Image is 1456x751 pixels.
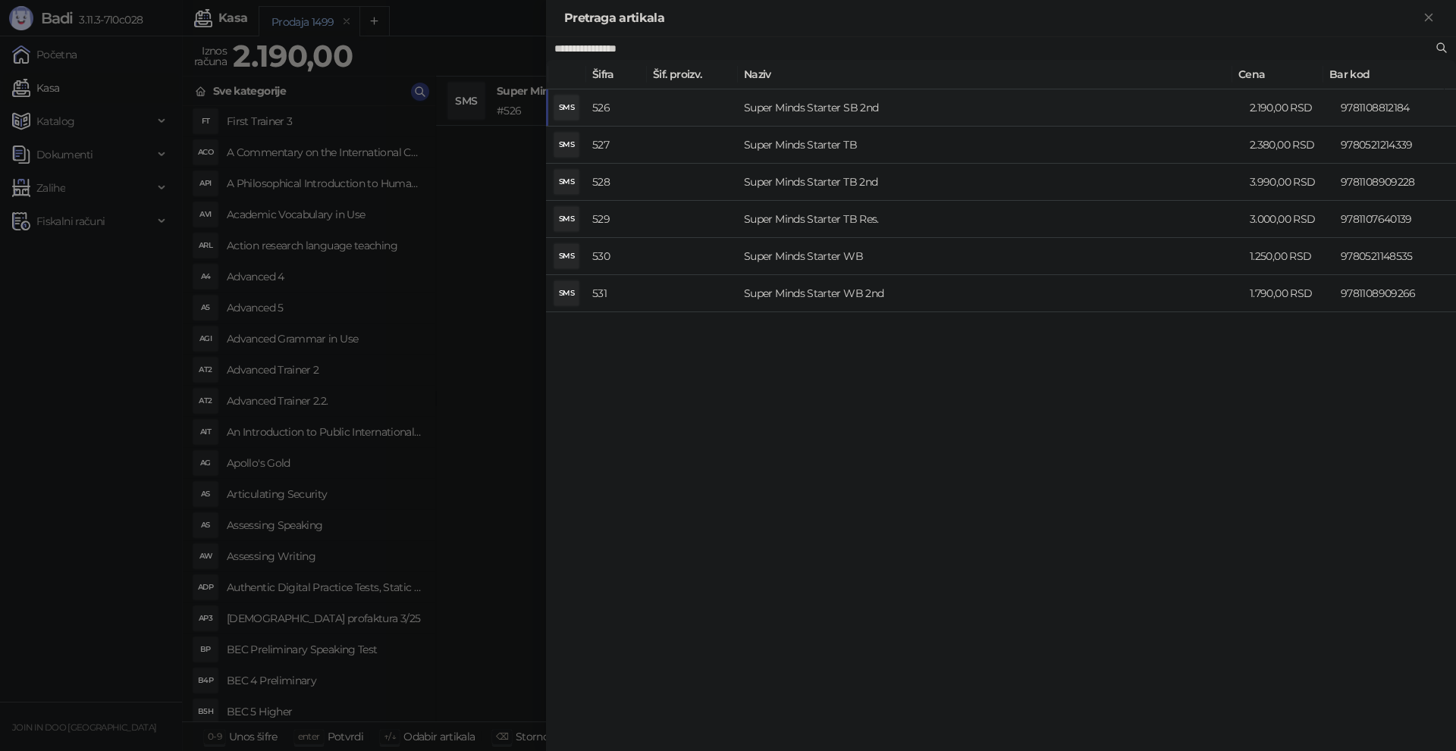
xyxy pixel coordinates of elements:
[738,275,1244,312] td: Super Minds Starter WB 2nd
[738,89,1244,127] td: Super Minds Starter SB 2nd
[586,127,647,164] td: 527
[1420,9,1438,27] button: Zatvori
[1244,275,1335,312] td: 1.790,00 RSD
[554,281,579,305] div: SMS
[738,164,1244,201] td: Super Minds Starter TB 2nd
[586,275,647,312] td: 531
[554,244,579,268] div: SMS
[586,164,647,201] td: 528
[554,170,579,194] div: SMS
[554,95,579,120] div: SMS
[554,133,579,157] div: SMS
[1244,164,1335,201] td: 3.990,00 RSD
[586,201,647,238] td: 529
[1335,275,1456,312] td: 9781108909266
[1244,89,1335,127] td: 2.190,00 RSD
[1335,164,1456,201] td: 9781108909228
[1244,201,1335,238] td: 3.000,00 RSD
[586,60,647,89] th: Šifra
[586,89,647,127] td: 526
[1323,60,1445,89] th: Bar kod
[586,238,647,275] td: 530
[738,238,1244,275] td: Super Minds Starter WB
[1335,238,1456,275] td: 9780521148535
[554,207,579,231] div: SMS
[1232,60,1323,89] th: Cena
[564,9,1420,27] div: Pretraga artikala
[1244,127,1335,164] td: 2.380,00 RSD
[738,127,1244,164] td: Super Minds Starter TB
[1244,238,1335,275] td: 1.250,00 RSD
[647,60,738,89] th: Šif. proizv.
[738,201,1244,238] td: Super Minds Starter TB Res.
[1335,127,1456,164] td: 9780521214339
[1335,201,1456,238] td: 9781107640139
[738,60,1232,89] th: Naziv
[1335,89,1456,127] td: 9781108812184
